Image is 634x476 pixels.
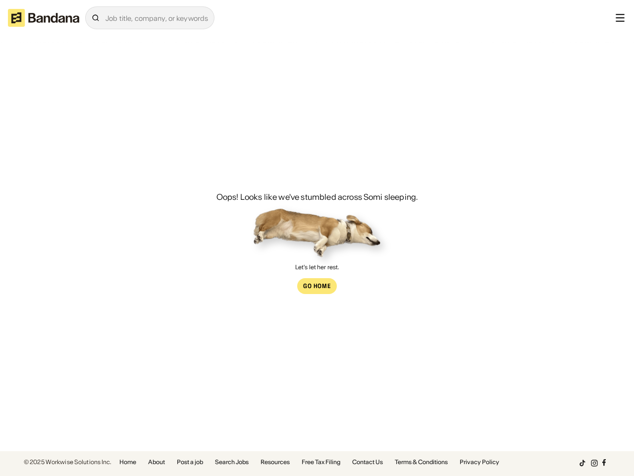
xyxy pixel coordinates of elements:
[302,459,340,465] a: Free Tax Filing
[119,459,136,465] a: Home
[254,209,380,257] img: Somi sleeping
[303,283,331,289] div: Go Home
[295,264,339,270] div: Let's let her rest.
[177,459,203,465] a: Post a job
[395,459,448,465] a: Terms & Conditions
[352,459,383,465] a: Contact Us
[261,459,290,465] a: Resources
[216,193,418,201] div: Oops! Looks like we've stumbled across Somi sleeping.
[215,459,249,465] a: Search Jobs
[24,459,111,465] div: © 2025 Workwise Solutions Inc.
[148,459,165,465] a: About
[460,459,499,465] a: Privacy Policy
[106,14,208,22] div: Job title, company, or keywords
[8,9,79,27] img: Bandana logotype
